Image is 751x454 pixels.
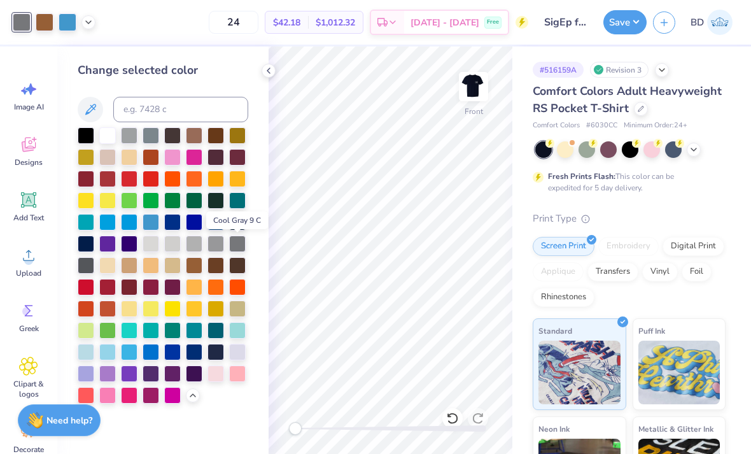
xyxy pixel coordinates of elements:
span: Metallic & Glitter Ink [638,422,713,436]
span: BD [691,15,704,30]
div: Accessibility label [289,422,302,435]
div: Front [465,106,483,117]
span: [DATE] - [DATE] [411,16,479,29]
div: Print Type [533,211,726,226]
span: Clipart & logos [8,379,50,399]
img: Bella Dimaculangan [707,10,733,35]
button: Save [603,10,647,34]
span: # 6030CC [586,120,617,131]
span: Upload [16,268,41,278]
input: Untitled Design [535,10,597,35]
span: Add Text [13,213,44,223]
a: BD [685,10,738,35]
div: Embroidery [598,237,659,256]
div: Transfers [587,262,638,281]
img: Puff Ink [638,341,720,404]
span: Minimum Order: 24 + [624,120,687,131]
strong: Fresh Prints Flash: [548,171,615,181]
span: $1,012.32 [316,16,355,29]
span: Comfort Colors [533,120,580,131]
div: Change selected color [78,62,248,79]
div: Screen Print [533,237,594,256]
div: Rhinestones [533,288,594,307]
span: Designs [15,157,43,167]
div: This color can be expedited for 5 day delivery. [548,171,705,194]
span: Standard [538,324,572,337]
span: Free [487,18,499,27]
div: Revision 3 [590,62,649,78]
span: Comfort Colors Adult Heavyweight RS Pocket T-Shirt [533,83,722,116]
div: Foil [682,262,712,281]
strong: Need help? [46,415,92,427]
div: Cool Gray 9 C [206,211,268,229]
input: e.g. 7428 c [113,97,248,122]
div: Digital Print [663,237,724,256]
div: # 516159A [533,62,584,78]
div: Vinyl [642,262,678,281]
img: Standard [538,341,621,404]
span: Greek [19,323,39,334]
span: Image AI [14,102,44,112]
div: Applique [533,262,584,281]
img: Front [461,74,486,99]
span: $42.18 [273,16,300,29]
span: Neon Ink [538,422,570,436]
span: Puff Ink [638,324,665,337]
input: – – [209,11,258,34]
